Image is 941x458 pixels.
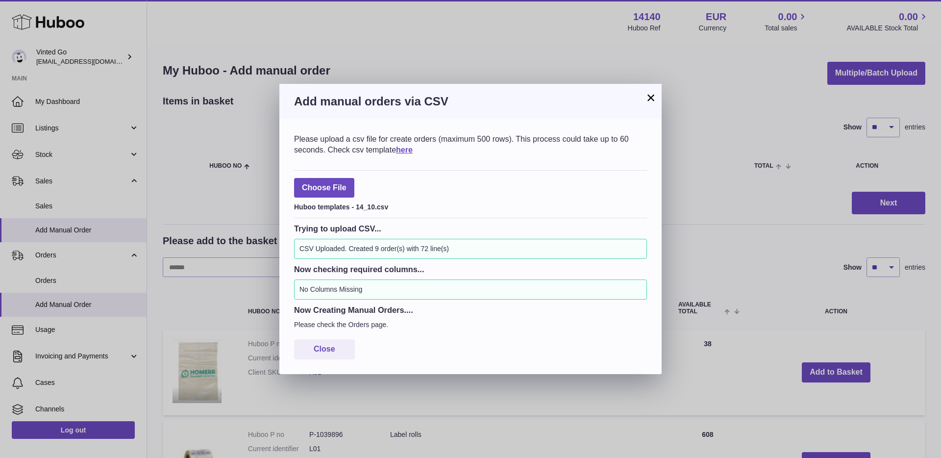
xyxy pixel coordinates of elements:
p: Please check the Orders page. [294,320,647,330]
span: Close [314,345,335,353]
button: × [645,92,657,103]
span: Choose File [294,178,354,198]
h3: Now Creating Manual Orders.... [294,305,647,315]
div: No Columns Missing [294,280,647,300]
div: Please upload a csv file for create orders (maximum 500 rows). This process could take up to 60 s... [294,134,647,155]
div: Huboo templates - 14_10.csv [294,200,647,212]
div: CSV Uploaded. Created 9 order(s) with 72 line(s) [294,239,647,259]
a: here [396,146,413,154]
h3: Now checking required columns... [294,264,647,275]
h3: Add manual orders via CSV [294,94,647,109]
h3: Trying to upload CSV... [294,223,647,234]
button: Close [294,339,355,359]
